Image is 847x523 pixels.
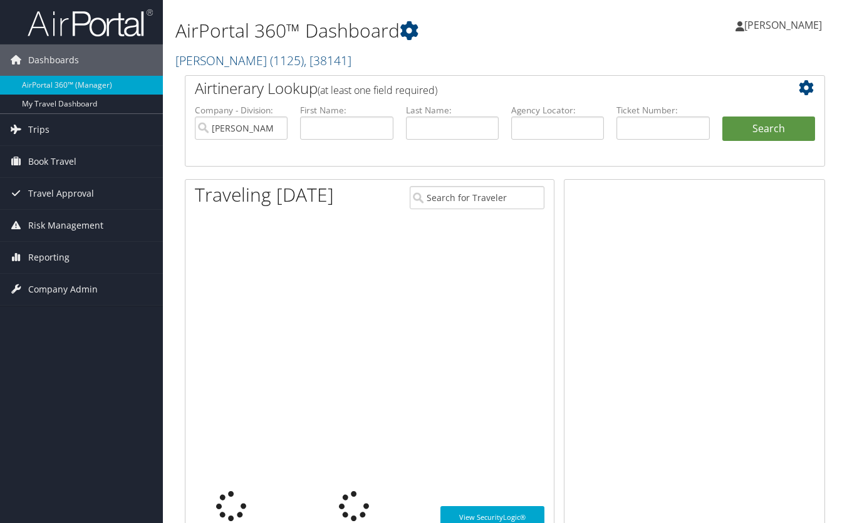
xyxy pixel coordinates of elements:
[410,186,544,209] input: Search for Traveler
[28,44,79,76] span: Dashboards
[300,104,393,117] label: First Name:
[270,52,304,69] span: ( 1125 )
[406,104,499,117] label: Last Name:
[28,242,70,273] span: Reporting
[28,210,103,241] span: Risk Management
[195,182,334,208] h1: Traveling [DATE]
[175,52,351,69] a: [PERSON_NAME]
[318,83,437,97] span: (at least one field required)
[195,104,288,117] label: Company - Division:
[195,78,762,99] h2: Airtinerary Lookup
[744,18,822,32] span: [PERSON_NAME]
[511,104,604,117] label: Agency Locator:
[616,104,709,117] label: Ticket Number:
[722,117,815,142] button: Search
[28,146,76,177] span: Book Travel
[304,52,351,69] span: , [ 38141 ]
[28,8,153,38] img: airportal-logo.png
[28,178,94,209] span: Travel Approval
[28,114,49,145] span: Trips
[28,274,98,305] span: Company Admin
[175,18,615,44] h1: AirPortal 360™ Dashboard
[735,6,834,44] a: [PERSON_NAME]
